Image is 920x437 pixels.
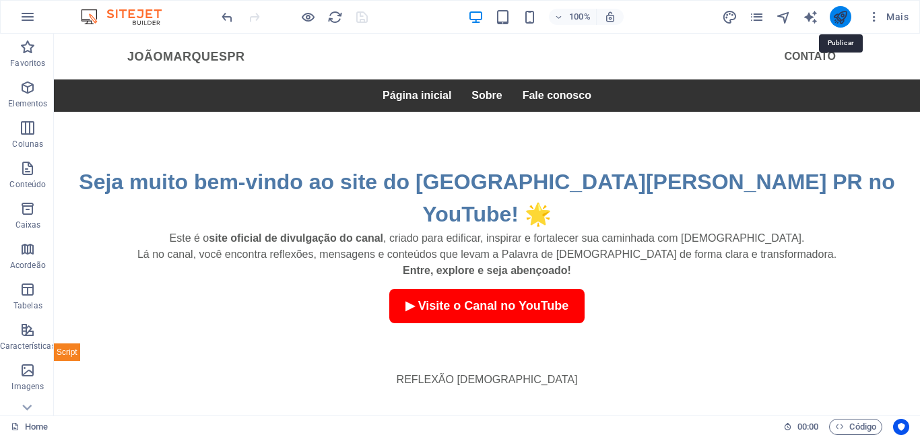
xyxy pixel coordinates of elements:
[12,139,43,149] p: Colunas
[327,9,343,25] button: reload
[862,6,914,28] button: Mais
[835,419,876,435] span: Código
[829,419,882,435] button: Código
[749,9,765,25] button: pages
[10,260,46,271] p: Acordeão
[11,419,48,435] a: Clique para cancelar a seleção. Clique duas vezes para abrir as Páginas
[783,419,819,435] h6: Tempo de sessão
[11,381,44,392] p: Imagens
[8,98,47,109] p: Elementos
[327,9,343,25] i: Recarregar página
[722,9,737,25] i: Design (Ctrl+Alt+Y)
[807,422,809,432] span: :
[15,220,41,230] p: Caixas
[13,300,42,311] p: Tabelas
[569,9,591,25] h6: 100%
[776,9,792,25] button: navigator
[9,179,46,190] p: Conteúdo
[867,10,909,24] span: Mais
[77,9,178,25] img: Editor Logo
[549,9,597,25] button: 100%
[803,9,818,25] i: AI Writer
[749,9,764,25] i: Páginas (Ctrl+Alt+S)
[722,9,738,25] button: design
[803,9,819,25] button: text_generator
[10,58,45,69] p: Favoritos
[893,419,909,435] button: Usercentrics
[604,11,616,23] i: Ao redimensionar, ajusta automaticamente o nível de zoom para caber no dispositivo escolhido.
[300,9,316,25] button: Clique aqui para sair do modo de visualização e continuar editando
[776,9,791,25] i: Navegador
[797,419,818,435] span: 00 00
[219,9,235,25] button: undo
[830,6,851,28] button: publish
[220,9,235,25] i: Desfazer: Mover elementos (Ctrl+Z)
